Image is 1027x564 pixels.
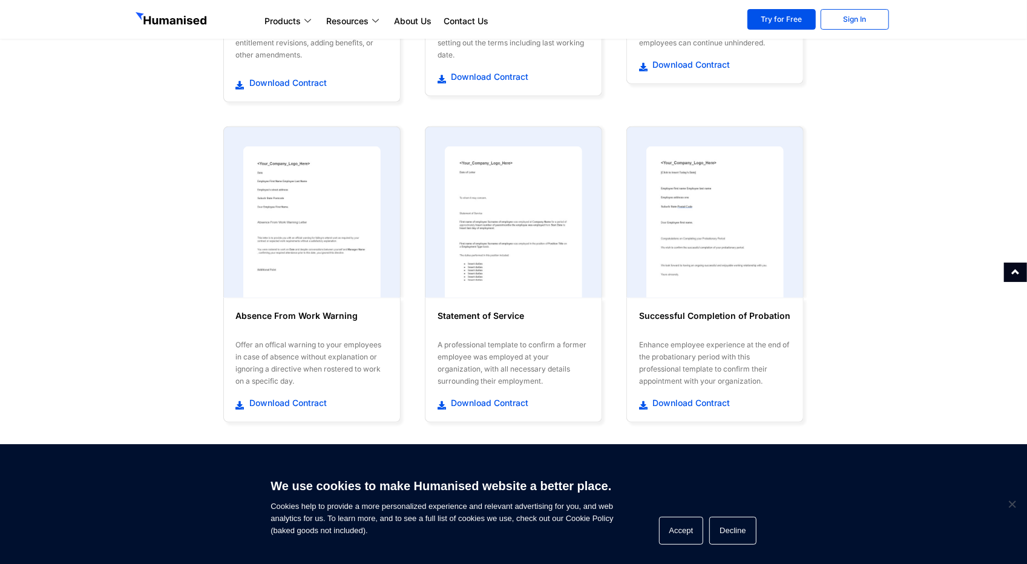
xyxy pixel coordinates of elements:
h6: Successful Completion of Probation [639,310,791,334]
div: Enhance employee experience at the end of the probationary period with this professional template... [639,339,791,387]
a: Download Contract [236,76,388,90]
span: Download Contract [448,397,528,409]
a: Download Contract [438,70,589,84]
a: Sign In [821,9,889,30]
a: Download Contract [639,396,791,410]
img: GetHumanised Logo [136,12,209,28]
span: Decline [1006,498,1018,510]
h6: Absence From Work Warning [236,310,388,334]
a: Download Contract [438,396,589,410]
button: Decline [709,517,756,545]
span: Download Contract [448,71,528,83]
a: Download Contract [236,396,388,410]
span: Download Contract [246,77,327,89]
span: Download Contract [650,397,730,409]
a: Products [258,14,320,28]
div: A professional template to confirm a former employee was employed at your organization, with all ... [438,339,589,387]
span: Download Contract [246,397,327,409]
a: Try for Free [747,9,816,30]
div: Offer an offical warning to your employees in case of absence without explanation or ignoring a d... [236,339,388,387]
a: Resources [320,14,388,28]
h6: We use cookies to make Humanised website a better place. [271,477,613,494]
a: Download Contract [639,58,791,71]
a: Contact Us [438,14,494,28]
a: About Us [388,14,438,28]
span: Download Contract [650,59,730,71]
h6: Statement of Service [438,310,589,334]
span: Cookies help to provide a more personalized experience and relevant advertising for you, and web ... [271,471,613,537]
button: Accept [659,517,704,545]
